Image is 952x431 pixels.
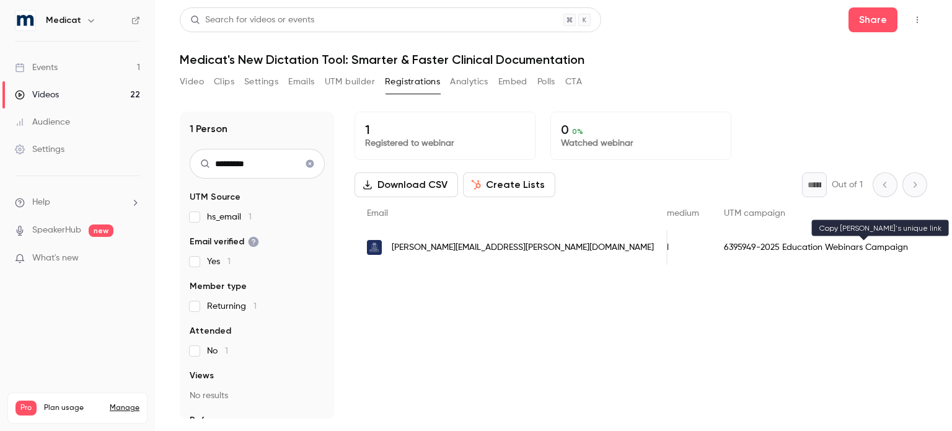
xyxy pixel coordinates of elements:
p: 1 [365,122,525,137]
p: 0 [561,122,721,137]
div: Settings [15,143,64,156]
span: No [207,345,228,357]
button: Clear search [300,154,320,174]
iframe: Noticeable Trigger [125,253,140,264]
span: Attended [190,325,231,337]
p: No results [190,389,325,402]
p: Watched webinar [561,137,721,149]
div: 6395949-2025 Education Webinars Campaign [712,230,920,265]
button: Emails [288,72,314,92]
span: Referrer [190,414,224,427]
button: Share [848,7,897,32]
button: Clips [214,72,234,92]
span: UTM Source [190,191,240,203]
button: Video [180,72,204,92]
span: 1 [225,347,228,355]
span: 1 [253,302,257,311]
div: Audience [15,116,70,128]
span: 1 [227,257,231,266]
span: [PERSON_NAME][EMAIL_ADDRESS][PERSON_NAME][DOMAIN_NAME] [392,241,654,254]
button: Polls [537,72,555,92]
span: Pro [15,401,37,415]
span: 0 % [572,127,583,136]
button: Download CSV [355,172,458,197]
img: belmont.edu [367,240,382,255]
span: What's new [32,252,79,265]
h1: Medicat's New Dictation Tool: Smarter & Faster Clinical Documentation [180,52,927,67]
li: help-dropdown-opener [15,196,140,209]
button: Registrations [385,72,440,92]
span: Email verified [190,236,259,248]
span: Member type [190,280,247,293]
div: Search for videos or events [190,14,314,27]
div: Videos [15,89,59,101]
span: Help [32,196,50,209]
p: Registered to webinar [365,137,525,149]
span: UTM medium [647,209,699,218]
span: Views [190,370,214,382]
button: Embed [498,72,527,92]
p: Out of 1 [832,179,863,191]
button: UTM builder [325,72,375,92]
span: UTM campaign [724,209,785,218]
div: Events [15,61,58,74]
span: hs_email [207,211,252,223]
span: new [89,224,113,237]
div: email [635,230,712,265]
img: Medicat [15,11,35,30]
button: Create Lists [463,172,555,197]
button: Settings [244,72,278,92]
a: Manage [110,403,139,413]
a: SpeakerHub [32,224,81,237]
span: Yes [207,255,231,268]
h6: Medicat [46,14,81,27]
button: Analytics [450,72,488,92]
span: Returning [207,300,257,313]
span: Email [367,209,388,218]
button: Top Bar Actions [907,10,927,30]
span: 1 [249,213,252,221]
h1: 1 Person [190,122,227,136]
span: Plan usage [44,403,102,413]
button: CTA [565,72,582,92]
